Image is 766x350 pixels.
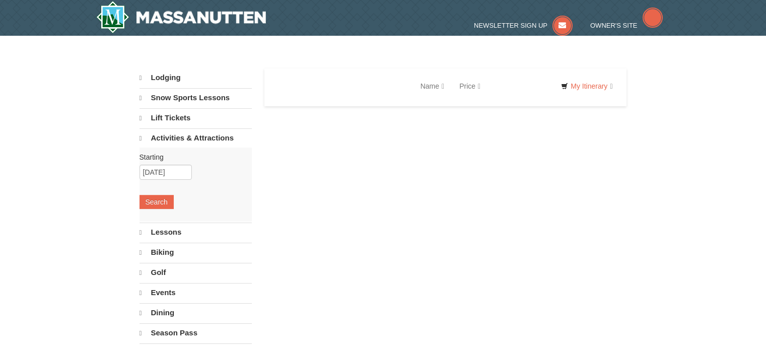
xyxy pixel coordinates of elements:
a: Dining [140,303,252,322]
a: Golf [140,263,252,282]
a: Snow Sports Lessons [140,88,252,107]
a: Lift Tickets [140,108,252,127]
a: Season Pass [140,323,252,342]
img: Massanutten Resort Logo [96,1,266,33]
a: Lessons [140,223,252,242]
span: Newsletter Sign Up [474,22,547,29]
a: Owner's Site [590,22,663,29]
a: Biking [140,243,252,262]
label: Starting [140,152,244,162]
a: Activities & Attractions [140,128,252,148]
a: Lodging [140,68,252,87]
a: Price [452,76,488,96]
a: My Itinerary [554,79,619,94]
a: Newsletter Sign Up [474,22,573,29]
a: Name [413,76,452,96]
a: Events [140,283,252,302]
a: Massanutten Resort [96,1,266,33]
button: Search [140,195,174,209]
span: Owner's Site [590,22,638,29]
